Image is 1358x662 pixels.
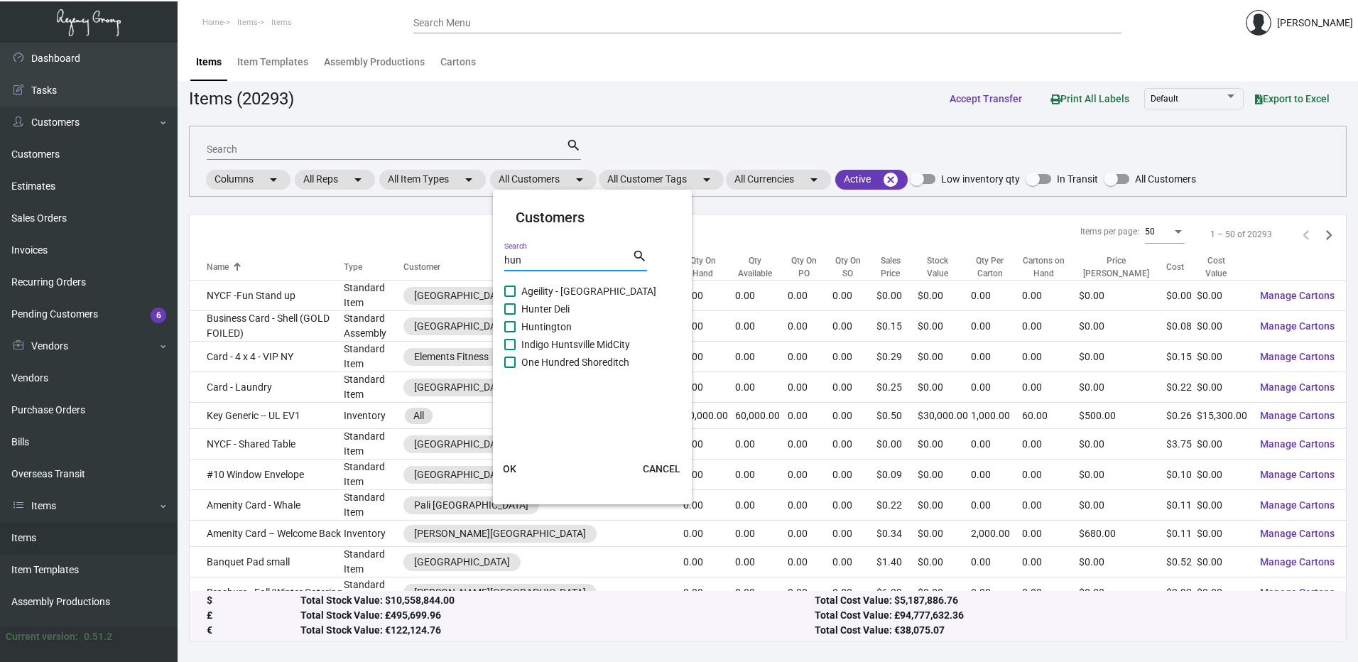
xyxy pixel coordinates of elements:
[632,248,647,265] mat-icon: search
[521,336,630,353] span: Indigo Huntsville MidCity
[643,463,680,474] span: CANCEL
[521,300,570,318] span: Hunter Deli
[84,629,112,644] div: 0.51.2
[521,354,629,371] span: One Hundred Shoreditch
[487,456,533,482] button: OK
[6,629,78,644] div: Current version:
[516,207,669,228] mat-card-title: Customers
[521,283,656,300] span: Ageility - [GEOGRAPHIC_DATA]
[503,463,516,474] span: OK
[631,456,692,482] button: CANCEL
[521,318,572,335] span: Huntington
